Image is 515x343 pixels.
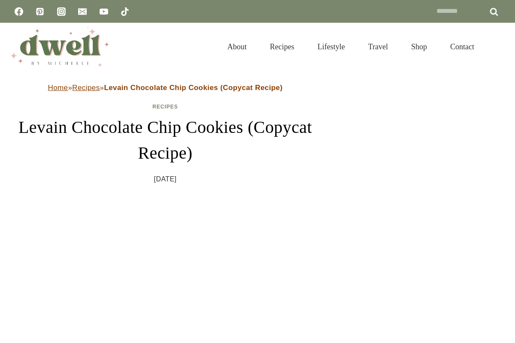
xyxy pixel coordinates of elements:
button: View Search Form [490,39,505,54]
a: Contact [439,32,486,62]
a: About [216,32,258,62]
a: TikTok [116,3,133,20]
a: Recipes [152,104,178,110]
a: Travel [357,32,400,62]
h1: Levain Chocolate Chip Cookies (Copycat Recipe) [10,114,320,166]
nav: Primary Navigation [216,32,486,62]
img: DWELL by michelle [10,27,109,66]
a: Lifestyle [306,32,357,62]
a: Shop [400,32,439,62]
a: Pinterest [31,3,48,20]
a: Recipes [72,84,100,92]
a: Home [48,84,68,92]
a: Recipes [258,32,306,62]
a: Email [74,3,91,20]
span: » » [48,84,283,92]
strong: Levain Chocolate Chip Cookies (Copycat Recipe) [104,84,282,92]
time: [DATE] [154,173,177,186]
a: Facebook [10,3,27,20]
a: YouTube [95,3,112,20]
a: Instagram [53,3,70,20]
